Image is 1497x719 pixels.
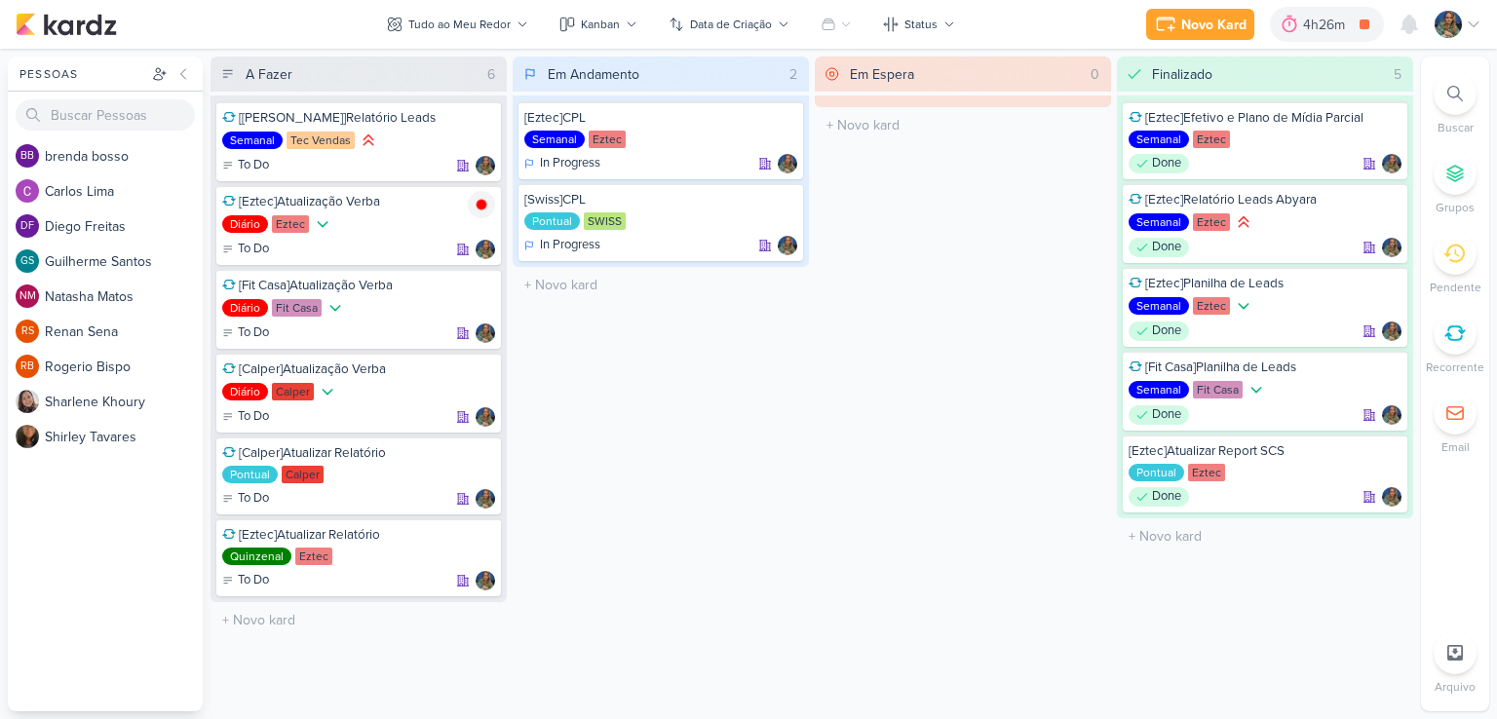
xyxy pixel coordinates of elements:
[45,181,203,202] div: C a r l o s L i m a
[222,299,268,317] div: Diário
[238,489,269,509] p: To Do
[1234,296,1253,316] div: Prioridade Baixa
[222,548,291,565] div: Quinzenal
[548,64,639,85] div: Em Andamento
[222,407,269,427] div: To Do
[1121,522,1409,550] input: + Novo kard
[359,131,378,150] div: Prioridade Alta
[16,390,39,413] img: Sharlene Khoury
[45,357,203,377] div: R o g e r i o B i s p o
[524,109,797,127] div: [Eztec]CPL
[1421,72,1489,136] li: Ctrl + F
[272,299,322,317] div: Fit Casa
[16,284,39,308] div: Natasha Matos
[16,425,39,448] img: Shirley Tavares
[318,382,337,401] div: Prioridade Baixa
[282,466,324,483] div: Calper
[45,392,203,412] div: S h a r l e n e K h o u r y
[1152,487,1181,507] p: Done
[16,179,39,203] img: Carlos Lima
[476,571,495,590] img: Isabella Gutierres
[476,323,495,343] div: Responsável: Isabella Gutierres
[819,111,1107,139] input: + Novo kard
[1426,359,1484,376] p: Recorrente
[1152,64,1212,85] div: Finalizado
[16,249,39,273] div: Guilherme Santos
[1129,405,1189,425] div: Done
[21,326,34,337] p: RS
[476,240,495,259] div: Responsável: Isabella Gutierres
[45,146,203,167] div: b r e n d a b o s s o
[1181,15,1247,35] div: Novo Kard
[1193,381,1243,398] div: Fit Casa
[1441,438,1470,456] p: Email
[20,221,34,232] p: DF
[222,132,283,149] div: Semanal
[778,236,797,255] div: Responsável: Isabella Gutierres
[540,236,600,255] p: In Progress
[1382,405,1401,425] div: Responsável: Isabella Gutierres
[1129,359,1401,376] div: [Fit Casa]Planilha de Leads
[246,64,292,85] div: A Fazer
[1129,381,1189,398] div: Semanal
[1129,131,1189,148] div: Semanal
[476,489,495,509] div: Responsável: Isabella Gutierres
[272,215,309,233] div: Eztec
[1382,238,1401,257] div: Responsável: Isabella Gutierres
[1382,487,1401,507] div: Responsável: Isabella Gutierres
[1152,322,1181,341] p: Done
[16,214,39,238] div: Diego Freitas
[1129,487,1189,507] div: Done
[1234,212,1253,232] div: Prioridade Alta
[1247,380,1266,399] div: Prioridade Baixa
[589,131,626,148] div: Eztec
[222,240,269,259] div: To Do
[238,323,269,343] p: To Do
[1129,297,1189,315] div: Semanal
[20,256,34,267] p: GS
[540,154,600,173] p: In Progress
[20,361,34,372] p: RB
[850,64,914,85] div: Em Espera
[16,320,39,343] div: Renan Sena
[222,466,278,483] div: Pontual
[313,214,332,234] div: Prioridade Baixa
[1382,322,1401,341] img: Isabella Gutierres
[476,156,495,175] img: Isabella Gutierres
[1438,119,1474,136] p: Buscar
[468,191,495,218] img: tracking
[476,489,495,509] img: Isabella Gutierres
[295,548,332,565] div: Eztec
[1188,464,1225,481] div: Eztec
[222,156,269,175] div: To Do
[1193,297,1230,315] div: Eztec
[222,360,495,378] div: [Calper]Atualização Verba
[1386,64,1409,85] div: 5
[1129,191,1401,208] div: [Eztec]Relatório Leads Abyara
[1436,199,1475,216] p: Grupos
[1382,487,1401,507] img: Isabella Gutierres
[222,193,495,210] div: [Eztec]Atualização Verba
[782,64,805,85] div: 2
[476,156,495,175] div: Responsável: Isabella Gutierres
[778,154,797,173] div: Responsável: Isabella Gutierres
[20,151,34,162] p: bb
[1129,464,1184,481] div: Pontual
[524,212,580,230] div: Pontual
[1129,322,1189,341] div: Done
[1129,275,1401,292] div: [Eztec]Planilha de Leads
[238,240,269,259] p: To Do
[326,298,345,318] div: Prioridade Baixa
[1193,213,1230,231] div: Eztec
[222,215,268,233] div: Diário
[1146,9,1254,40] button: Novo Kard
[45,251,203,272] div: G u i l h e r m e S a n t o s
[16,13,117,36] img: kardz.app
[778,236,797,255] img: Isabella Gutierres
[222,383,268,400] div: Diário
[1129,442,1401,460] div: [Eztec]Atualizar Report SCS
[476,240,495,259] img: Isabella Gutierres
[45,427,203,447] div: S h i r l e y T a v a r e s
[1382,405,1401,425] img: Isabella Gutierres
[238,571,269,590] p: To Do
